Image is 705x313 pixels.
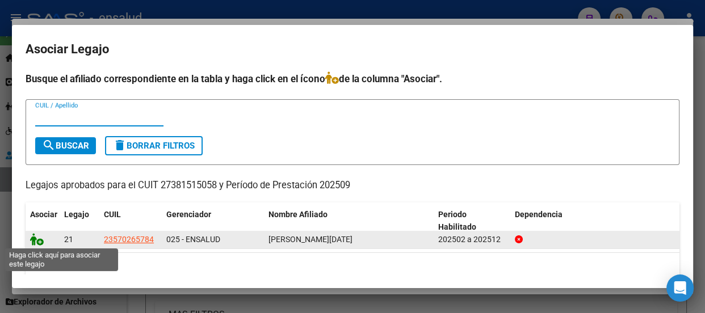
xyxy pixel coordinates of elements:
datatable-header-cell: Asociar [26,202,60,240]
div: Open Intercom Messenger [666,274,694,302]
span: Legajo [64,210,89,219]
span: 23570265784 [104,235,154,244]
datatable-header-cell: Legajo [60,202,99,240]
span: 025 - ENSALUD [166,235,220,244]
p: Legajos aprobados para el CUIT 27381515058 y Período de Prestación 202509 [26,179,679,193]
datatable-header-cell: Periodo Habilitado [434,202,510,240]
span: Nombre Afiliado [268,210,328,219]
button: Buscar [35,137,96,154]
mat-icon: search [42,138,56,152]
datatable-header-cell: Nombre Afiliado [264,202,434,240]
datatable-header-cell: Dependencia [510,202,680,240]
span: Periodo Habilitado [438,210,476,232]
span: 21 [64,235,73,244]
h2: Asociar Legajo [26,39,679,60]
span: Borrar Filtros [113,141,195,151]
span: Buscar [42,141,89,151]
datatable-header-cell: Gerenciador [162,202,264,240]
div: 1 registros [26,253,679,281]
span: CUIL [104,210,121,219]
mat-icon: delete [113,138,127,152]
button: Borrar Filtros [105,136,203,155]
span: BARBOSA ISABELLA LUCIA [268,235,352,244]
span: Gerenciador [166,210,211,219]
h4: Busque el afiliado correspondiente en la tabla y haga click en el ícono de la columna "Asociar". [26,71,679,86]
span: Dependencia [515,210,563,219]
datatable-header-cell: CUIL [99,202,162,240]
span: Asociar [30,210,57,219]
div: 202502 a 202512 [438,233,506,246]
